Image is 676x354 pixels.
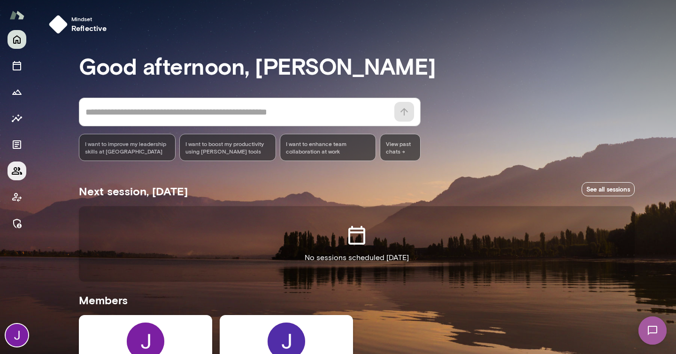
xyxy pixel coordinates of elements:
img: Jocelyn Grodin [6,324,28,346]
button: Insights [8,109,26,128]
div: I want to boost my productivity using [PERSON_NAME] tools [179,134,276,161]
span: Mindset [71,15,107,23]
button: Client app [8,188,26,207]
img: Mento [9,6,24,24]
h3: Good afternoon, [PERSON_NAME] [79,53,635,79]
span: View past chats -> [380,134,421,161]
a: See all sessions [582,182,635,197]
span: I want to boost my productivity using [PERSON_NAME] tools [185,140,270,155]
button: Sessions [8,56,26,75]
h5: Members [79,292,635,308]
h6: reflective [71,23,107,34]
p: No sessions scheduled [DATE] [305,252,409,263]
span: I want to enhance team collaboration at work [286,140,370,155]
div: I want to enhance team collaboration at work [280,134,376,161]
button: Manage [8,214,26,233]
button: Documents [8,135,26,154]
button: Home [8,30,26,49]
span: I want to improve my leadership skills at [GEOGRAPHIC_DATA] [85,140,169,155]
h5: Next session, [DATE] [79,184,188,199]
button: Mindsetreflective [45,11,115,38]
div: I want to improve my leadership skills at [GEOGRAPHIC_DATA] [79,134,176,161]
img: mindset [49,15,68,34]
button: Growth Plan [8,83,26,101]
button: Members [8,162,26,180]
